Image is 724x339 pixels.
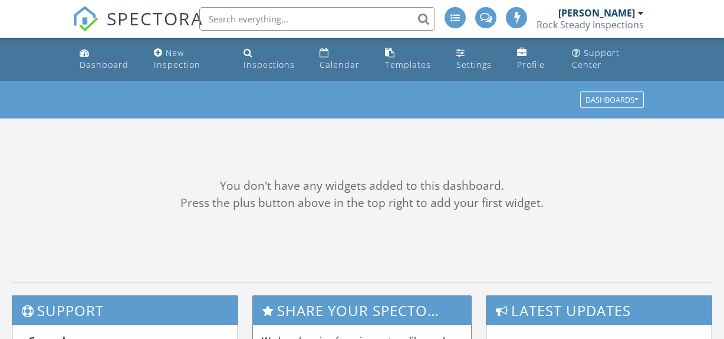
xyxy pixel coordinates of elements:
[107,6,203,31] span: SPECTORA
[452,42,503,76] a: Settings
[239,42,305,76] a: Inspections
[243,59,295,70] div: Inspections
[320,59,360,70] div: Calendar
[380,42,442,76] a: Templates
[12,177,712,195] div: You don't have any widgets added to this dashboard.
[486,296,712,325] h3: Latest Updates
[537,19,644,31] div: Rock Steady Inspections
[558,7,635,19] div: [PERSON_NAME]
[585,96,639,104] div: Dashboards
[572,47,620,70] div: Support Center
[199,7,435,31] input: Search everything...
[154,47,200,70] div: New Inspection
[12,195,712,212] div: Press the plus button above in the top right to add your first widget.
[75,42,140,76] a: Dashboard
[73,6,98,32] img: The Best Home Inspection Software - Spectora
[12,296,238,325] h3: Support
[456,59,492,70] div: Settings
[73,16,203,41] a: SPECTORA
[315,42,371,76] a: Calendar
[580,92,644,108] button: Dashboards
[517,59,545,70] div: Profile
[567,42,649,76] a: Support Center
[512,42,558,76] a: Profile
[253,296,471,325] h3: Share Your Spectora Experience
[149,42,230,76] a: New Inspection
[385,59,431,70] div: Templates
[80,59,129,70] div: Dashboard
